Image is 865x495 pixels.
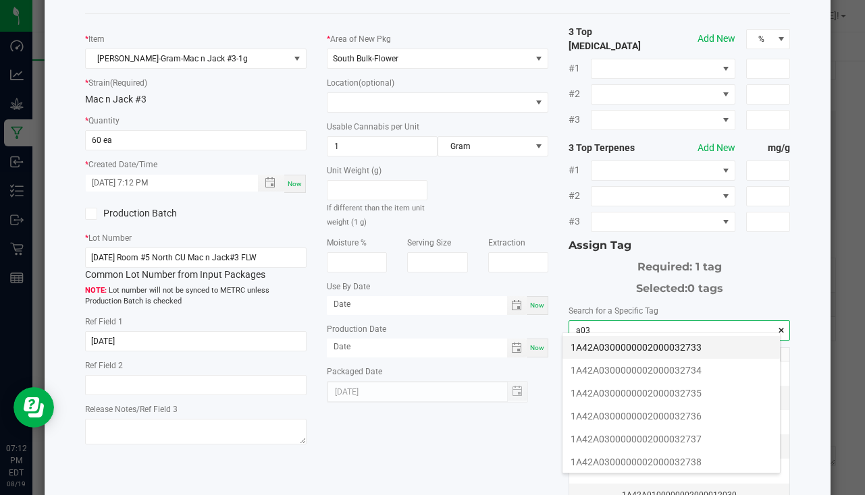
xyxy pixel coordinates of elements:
span: clear [777,324,785,337]
li: 1A42A0300000002000032737 [562,428,780,450]
span: Now [530,344,544,351]
input: Created Datetime [86,175,244,192]
strong: 3 Top Terpenes [569,141,657,155]
label: Area of New Pkg [330,33,391,45]
li: 1A42A0300000002000032736 [562,405,780,428]
small: If different than the item unit weight (1 g) [327,204,425,227]
span: Mac n Jack #3 [85,94,147,105]
div: Selected: [569,275,790,297]
iframe: Resource center [14,387,54,428]
label: Release Notes/Ref Field 3 [85,403,178,415]
span: Toggle calendar [507,339,527,357]
span: NO DATA FOUND [591,186,735,206]
span: #1 [569,61,591,76]
button: Add New [698,141,735,155]
span: (Required) [110,78,147,88]
span: NO DATA FOUND [591,212,735,232]
span: #1 [569,163,591,177]
label: Production Batch [85,206,186,221]
div: Required: 1 tag [569,254,790,275]
strong: 3 Top [MEDICAL_DATA] [569,25,657,53]
label: Moisture % [327,237,367,249]
label: Production Date [327,323,386,335]
span: Now [288,180,302,187]
div: Assign Tag [569,237,790,254]
label: Location [327,77,394,89]
span: South Bulk-Flower [333,54,398,63]
label: Usable Cannabis per Unit [327,121,419,133]
label: Unit Weight (g) [327,165,382,177]
label: Use By Date [327,281,370,293]
div: Common Lot Number from Input Packages [85,247,307,282]
strong: mg/g [746,141,791,155]
span: NO DATA FOUND [591,161,735,181]
label: Serving Size [407,237,451,249]
label: Item [88,33,105,45]
span: % [747,30,773,49]
span: Now [530,301,544,309]
label: Ref Field 1 [85,316,123,328]
label: Quantity [88,115,120,127]
li: 1A42A0300000002000032734 [562,359,780,382]
span: Gram [438,137,531,156]
span: (optional) [359,78,394,88]
label: Packaged Date [327,366,382,378]
span: 0 tags [687,282,723,295]
span: [PERSON_NAME]-Gram-Mac n Jack #3-1g [86,49,289,68]
span: #2 [569,87,591,101]
label: Extraction [488,237,525,249]
li: 1A42A0300000002000032733 [562,336,780,359]
input: Date [327,296,507,313]
span: Toggle calendar [507,296,527,315]
label: Ref Field 2 [85,359,123,372]
label: Created Date/Time [88,158,157,171]
label: Lot Number [88,232,132,244]
label: Search for a Specific Tag [569,305,658,317]
span: #3 [569,113,591,127]
button: Add New [698,32,735,46]
span: #3 [569,214,591,229]
li: 1A42A0300000002000032735 [562,382,780,405]
span: Lot number will not be synced to METRC unless Production Batch is checked [85,285,307,308]
span: Toggle popup [258,175,284,192]
li: 1A42A0300000002000032738 [562,450,780,473]
label: Strain [88,77,147,89]
input: Date [327,339,507,355]
span: #2 [569,189,591,203]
